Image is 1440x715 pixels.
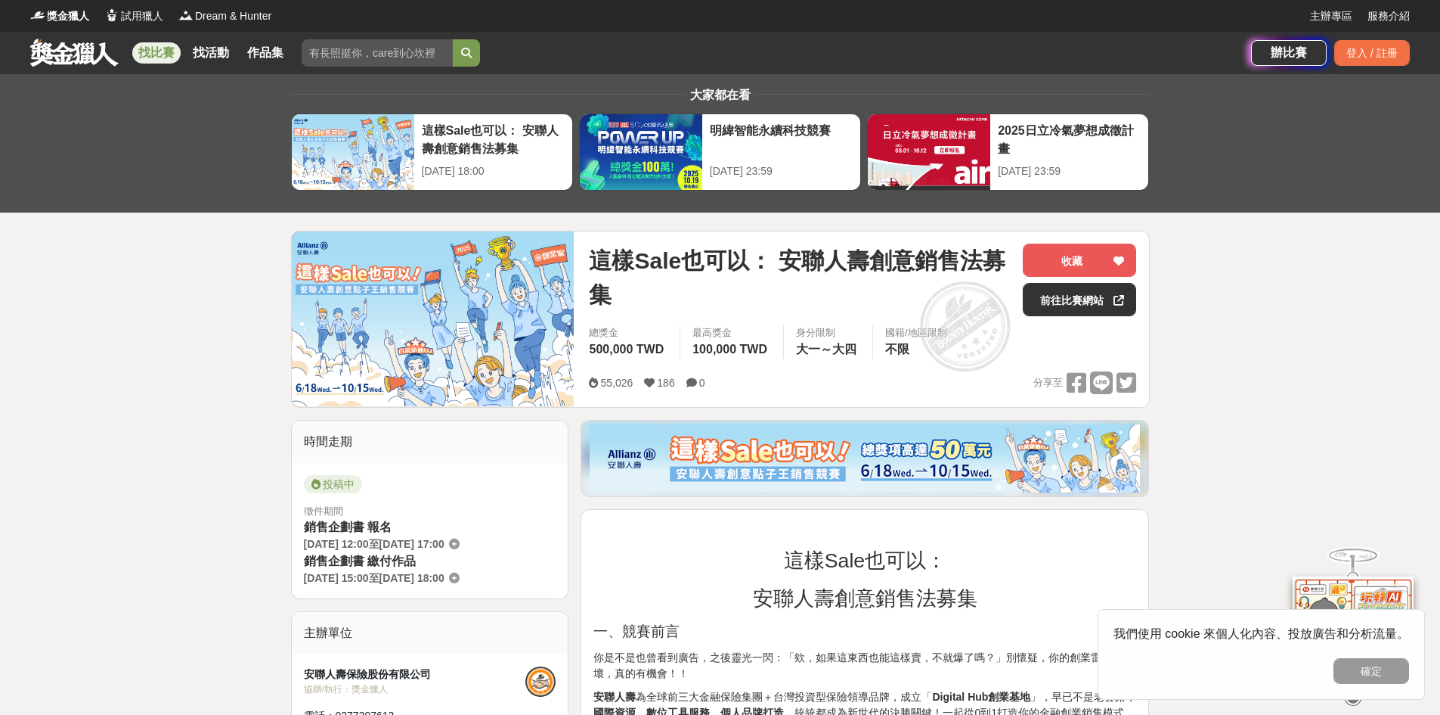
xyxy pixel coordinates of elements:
div: 時間走期 [292,421,568,463]
a: 服務介紹 [1367,8,1410,24]
span: 投稿中 [304,475,362,493]
span: 這樣Sale也可以： 安聯人壽創意銷售法募集 [589,244,1011,312]
span: 100,000 TWD [692,343,767,356]
a: 這樣Sale也可以： 安聯人壽創意銷售法募集[DATE] 18:00 [291,113,573,191]
div: [DATE] 18:00 [422,163,565,179]
div: [DATE] 23:59 [710,163,853,179]
span: 至 [369,538,379,550]
span: [DATE] 17:00 [379,538,444,550]
img: Logo [30,8,45,23]
span: 至 [369,572,379,584]
span: [DATE] 12:00 [304,538,369,550]
span: 500,000 TWD [589,343,664,356]
a: LogoDream & Hunter [178,8,271,24]
span: 銷售企劃書 報名 [304,521,392,533]
div: [DATE] 23:59 [998,163,1141,179]
span: 55,026 [600,377,633,389]
a: 主辦專區 [1310,8,1352,24]
span: 獎金獵人 [47,8,89,24]
img: dcc59076-91c0-4acb-9c6b-a1d413182f46.png [590,424,1140,493]
span: 總獎金 [589,325,667,340]
a: 找比賽 [132,42,181,64]
span: 不限 [885,343,909,356]
span: [DATE] 18:00 [379,572,444,584]
span: 試用獵人 [121,8,163,24]
span: 0 [699,377,705,389]
span: 安聯人壽創意銷售法募集 [753,587,977,610]
a: 前往比賽網站 [1023,283,1136,316]
span: Dream & Hunter [195,8,271,24]
span: 一、競賽前言 [593,623,680,639]
strong: Digital Hub創業基地 [932,691,1030,703]
img: Cover Image [292,232,574,406]
span: 這樣Sale也可以： [784,549,946,572]
img: Logo [178,8,194,23]
a: 作品集 [241,42,290,64]
div: 國籍/地區限制 [885,325,947,340]
button: 確定 [1333,658,1409,684]
a: Logo獎金獵人 [30,8,89,24]
span: 186 [657,377,674,389]
div: 登入 / 註冊 [1334,40,1410,66]
button: 收藏 [1023,244,1136,277]
div: 協辦/執行： 獎金獵人 [304,682,526,696]
span: 分享至 [1033,371,1063,394]
p: 你是不是也曾看到廣告，之後靈光一閃：「欸，如果這東西也能這樣賣，不就爆了嗎？」別懷疑，你的創業雷達沒有壞，真的有機會！！ [593,650,1136,682]
span: [DATE] 15:00 [304,572,369,584]
span: 銷售企劃書 繳付作品 [304,555,416,567]
span: 最高獎金 [692,325,771,340]
a: 找活動 [187,42,235,64]
div: 主辦單位 [292,612,568,654]
img: d2146d9a-e6f6-4337-9592-8cefde37ba6b.png [1293,577,1414,677]
div: 明緯智能永續科技競賽 [710,122,853,156]
a: 明緯智能永續科技競賽[DATE] 23:59 [579,113,861,191]
div: 安聯人壽保險股份有限公司 [304,667,526,682]
img: Logo [104,8,119,23]
span: 大家都在看 [686,89,754,101]
div: 2025日立冷氣夢想成徵計畫 [998,122,1141,156]
a: 2025日立冷氣夢想成徵計畫[DATE] 23:59 [867,113,1149,191]
span: 我們使用 cookie 來個人化內容、投放廣告和分析流量。 [1113,627,1409,640]
div: 這樣Sale也可以： 安聯人壽創意銷售法募集 [422,122,565,156]
strong: 安聯人壽 [593,691,636,703]
span: 大一～大四 [796,343,856,356]
input: 有長照挺你，care到心坎裡！青春出手，拍出照顧 影音徵件活動 [302,39,453,67]
a: 辦比賽 [1251,40,1327,66]
div: 身分限制 [796,325,860,340]
a: Logo試用獵人 [104,8,163,24]
span: 徵件期間 [304,505,343,517]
